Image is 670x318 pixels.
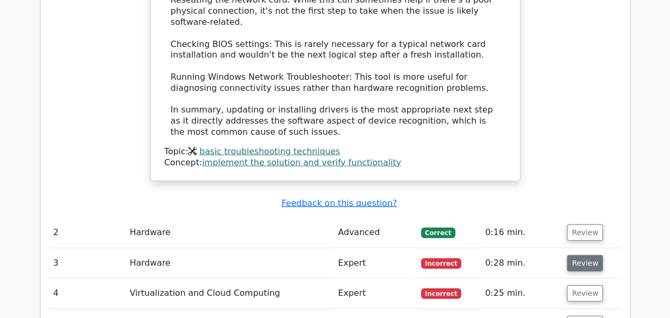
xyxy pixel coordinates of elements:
span: Incorrect [421,288,462,299]
span: Correct [421,228,455,238]
td: 0:16 min. [481,218,563,248]
div: Concept: [164,157,506,169]
a: basic troubleshooting techniques [199,146,340,156]
td: 2 [49,218,126,248]
td: 3 [49,248,126,278]
div: Topic: [164,146,506,157]
td: Hardware [125,248,334,278]
a: Feedback on this question? [281,198,397,208]
button: Review [567,255,603,272]
td: Expert [334,248,416,278]
td: 0:25 min. [481,278,563,308]
td: Advanced [334,218,416,248]
td: Expert [334,278,416,308]
td: 4 [49,278,126,308]
a: implement the solution and verify functionality [202,157,401,167]
button: Review [567,285,603,302]
td: 0:28 min. [481,248,563,278]
button: Review [567,225,603,241]
td: Hardware [125,218,334,248]
span: Incorrect [421,258,462,269]
td: Virtualization and Cloud Computing [125,278,334,308]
